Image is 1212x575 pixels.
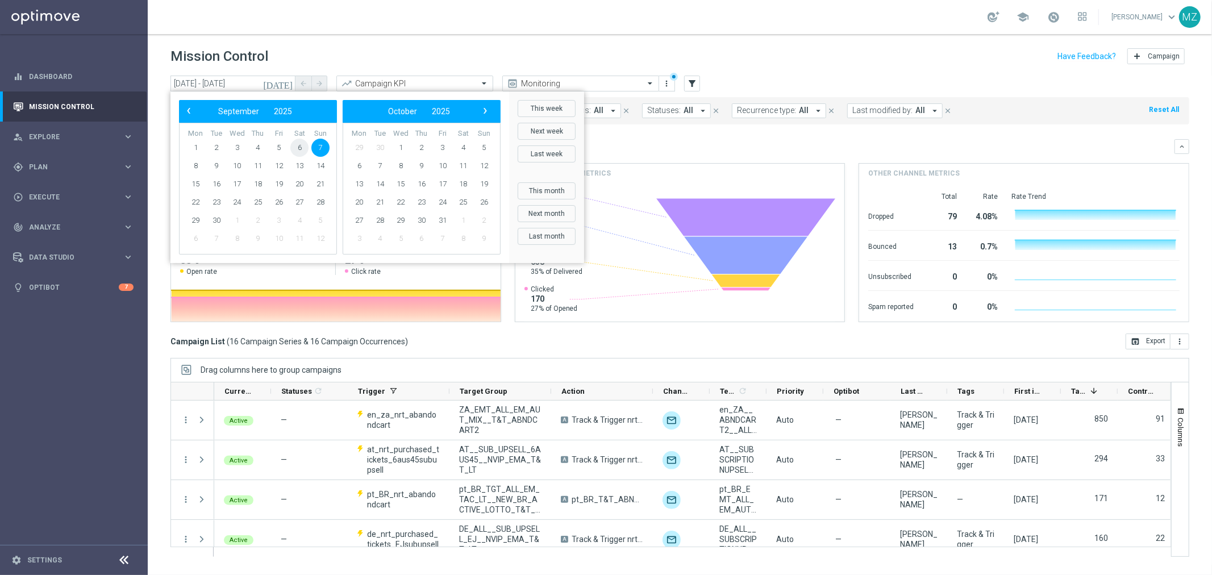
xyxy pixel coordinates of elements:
[341,78,352,89] i: trending_up
[413,230,431,248] span: 6
[971,236,998,255] div: 0.7%
[736,385,747,397] span: Calculate column
[181,103,196,118] span: ‹
[1131,337,1140,346] i: open_in_browser
[642,103,711,118] button: Statuses: All arrow_drop_down
[370,129,391,139] th: weekday
[518,205,576,222] button: Next month
[531,267,583,276] span: 35% of Delivered
[371,230,389,248] span: 4
[248,129,269,139] th: weekday
[249,230,267,248] span: 9
[1148,52,1180,60] span: Campaign
[927,297,957,315] div: 0
[561,387,585,395] span: Action
[454,211,472,230] span: 1
[684,106,693,115] span: All
[518,123,576,140] button: Next week
[13,193,134,202] div: play_circle_outline Execute keyboard_arrow_right
[13,272,134,302] div: Optibot
[13,162,123,172] div: Plan
[868,206,914,224] div: Dropped
[171,440,214,480] div: Press SPACE to select this row.
[228,230,246,248] span: 8
[315,80,323,88] i: arrow_forward
[388,107,417,116] span: October
[249,139,267,157] span: 4
[249,193,267,211] span: 25
[413,193,431,211] span: 23
[181,534,191,544] i: more_vert
[927,206,957,224] div: 79
[311,193,330,211] span: 28
[847,103,943,118] button: Last modified by: All arrow_drop_down
[971,266,998,285] div: 0%
[270,193,288,211] span: 26
[224,387,252,395] span: Current Status
[826,105,836,117] button: close
[827,107,835,115] i: close
[27,557,62,564] a: Settings
[502,76,659,91] ng-select: Monitoring
[13,253,134,262] button: Data Studio keyboard_arrow_right
[518,145,576,163] button: Last week
[311,230,330,248] span: 12
[13,132,134,141] button: person_search Explore keyboard_arrow_right
[119,284,134,291] div: 7
[572,415,643,425] span: Track & Trigger nrt_abandondcart
[371,139,389,157] span: 30
[13,283,134,292] div: lightbulb Optibot 7
[1156,493,1165,503] label: 12
[622,107,630,115] i: close
[1126,336,1189,345] multiple-options-button: Export to CSV
[228,211,246,230] span: 1
[943,105,953,117] button: close
[424,104,457,119] button: 2025
[475,211,493,230] span: 2
[1094,493,1108,503] label: 171
[249,157,267,175] span: 11
[249,175,267,193] span: 18
[531,294,578,304] span: 170
[1156,453,1165,464] label: 33
[311,157,330,175] span: 14
[661,77,673,90] button: more_vert
[13,72,134,81] div: equalizer Dashboard
[311,139,330,157] span: 7
[1176,418,1185,447] span: Columns
[663,79,672,88] i: more_vert
[214,480,1174,520] div: Press SPACE to select this row.
[475,139,493,157] span: 5
[350,139,368,157] span: 29
[185,129,206,139] th: weekday
[182,104,197,119] button: ‹
[228,193,246,211] span: 24
[1165,11,1178,23] span: keyboard_arrow_down
[228,175,246,193] span: 17
[572,494,643,505] span: pt_BR_T&T_ABNDCART
[281,387,312,395] span: Statuses
[1094,533,1108,543] label: 160
[314,386,323,395] i: refresh
[350,157,368,175] span: 6
[460,387,507,395] span: Target Group
[594,106,603,115] span: All
[29,272,119,302] a: Optibot
[295,76,311,91] button: arrow_back
[413,211,431,230] span: 30
[123,161,134,172] i: keyboard_arrow_right
[507,78,518,89] i: preview
[927,266,957,285] div: 0
[290,175,309,193] span: 20
[13,223,134,232] div: track_changes Analyze keyboard_arrow_right
[1094,453,1108,464] label: 294
[206,129,227,139] th: weekday
[186,230,205,248] span: 6
[207,175,226,193] span: 16
[712,107,720,115] i: close
[1017,11,1029,23] span: school
[268,129,289,139] th: weekday
[123,252,134,262] i: keyboard_arrow_right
